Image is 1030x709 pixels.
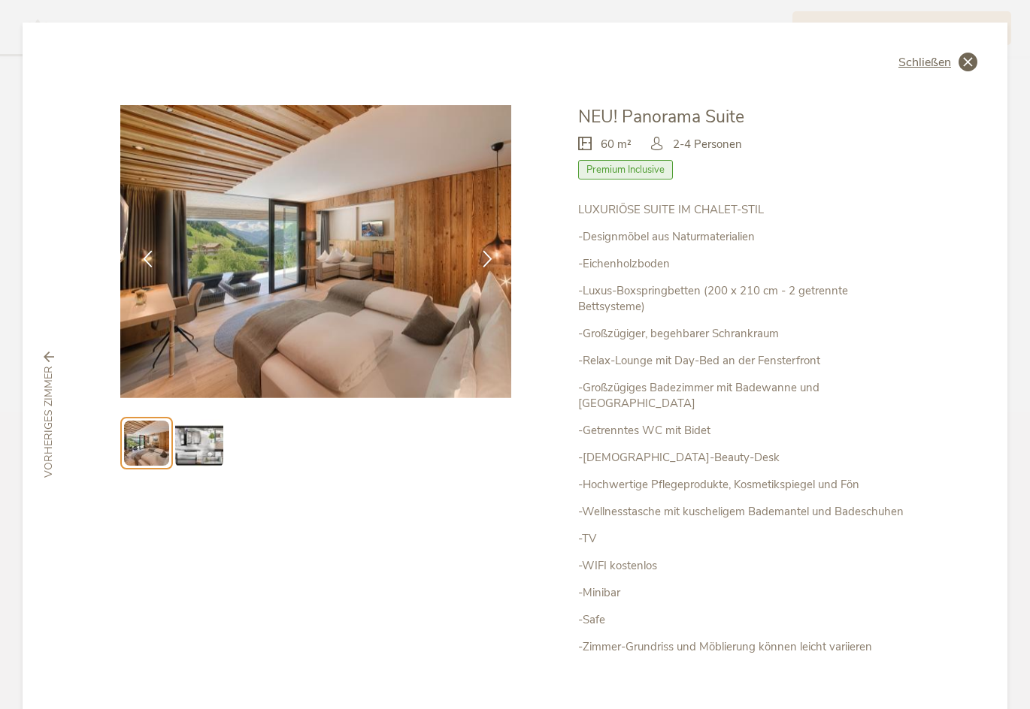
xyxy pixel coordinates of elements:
[578,504,910,520] p: -Wellnesstasche mit kuscheligem Bademantel und Badeschuhen
[578,450,910,466] p: -[DEMOGRAPHIC_DATA]-Beauty-Desk
[578,477,910,493] p: -Hochwertige Pflegeprodukte, Kosmetikspiegel und Fön
[124,421,169,466] img: Preview
[578,558,910,574] p: -WIFI kostenlos
[175,419,223,467] img: Preview
[578,639,910,655] p: -Zimmer-Grundriss und Möblierung können leicht variieren
[578,531,910,547] p: -TV
[578,585,910,601] p: -Minibar
[41,366,56,478] span: vorheriges Zimmer
[578,423,910,439] p: -Getrenntes WC mit Bidet
[578,612,910,628] p: -Safe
